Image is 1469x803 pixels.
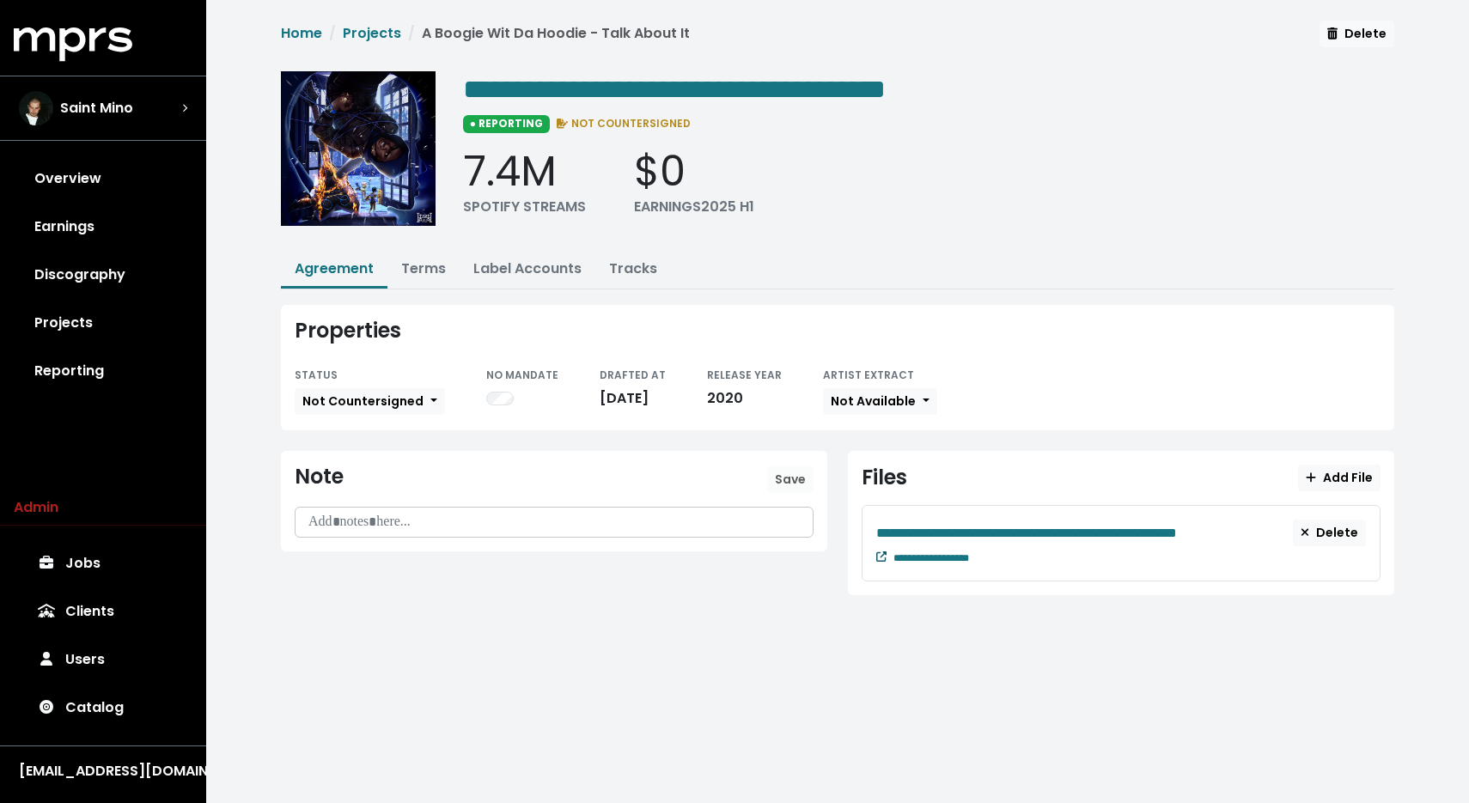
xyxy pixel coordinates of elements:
a: Terms [401,259,446,278]
a: Agreement [295,259,374,278]
button: Delete [1320,21,1394,47]
a: Jobs [14,539,192,587]
span: Edit value [463,76,886,103]
span: Delete [1301,524,1359,541]
button: Not Available [823,388,937,415]
small: NO MANDATE [486,368,558,382]
a: Catalog [14,684,192,732]
span: Edit value [876,526,1177,539]
a: Reporting [14,347,192,395]
span: Edit value [893,553,969,563]
nav: breadcrumb [281,23,690,58]
img: The selected account / producer [19,91,53,125]
a: Projects [343,23,401,43]
a: mprs logo [14,33,132,53]
div: 7.4M [463,147,586,197]
div: 2020 [707,388,782,409]
small: DRAFTED AT [600,368,666,382]
span: Delete [1327,25,1387,42]
a: Clients [14,587,192,636]
span: NOT COUNTERSIGNED [553,116,692,131]
span: ● REPORTING [463,115,550,132]
span: Add File [1306,469,1373,486]
button: [EMAIL_ADDRESS][DOMAIN_NAME] [14,760,192,782]
div: Files [862,465,907,490]
div: EARNINGS 2025 H1 [634,197,754,217]
a: Overview [14,155,192,203]
div: $0 [634,147,754,197]
a: Discography [14,251,192,299]
a: Home [281,23,322,43]
div: Note [295,465,344,490]
button: Not Countersigned [295,388,445,415]
a: Projects [14,299,192,347]
a: Users [14,636,192,684]
small: RELEASE YEAR [707,368,782,382]
small: ARTIST EXTRACT [823,368,914,382]
div: [EMAIL_ADDRESS][DOMAIN_NAME] [19,761,187,782]
li: A Boogie Wit Da Hoodie - Talk About It [401,23,690,44]
a: Label Accounts [473,259,582,278]
span: Saint Mino [60,98,133,119]
a: Tracks [609,259,657,278]
div: SPOTIFY STREAMS [463,197,586,217]
button: Delete [1293,520,1367,546]
span: Not Countersigned [302,392,424,410]
a: Earnings [14,203,192,251]
img: Album cover for this project [281,71,436,226]
span: Not Available [831,392,916,410]
button: Add File [1298,465,1381,491]
small: STATUS [295,368,338,382]
div: Properties [295,319,1381,344]
div: [DATE] [600,388,666,409]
